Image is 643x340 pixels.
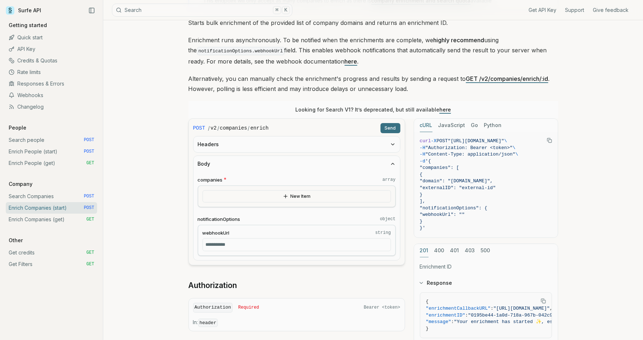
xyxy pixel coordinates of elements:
[6,202,97,214] a: Enrich Companies (start) POST
[420,172,423,177] span: {
[450,244,459,257] button: 401
[6,146,97,157] a: Enrich People (start) POST
[86,217,94,222] span: GET
[420,185,496,191] span: "externalID": "external-id"
[6,134,97,146] a: Search people POST
[6,22,50,29] p: Getting started
[494,306,550,311] span: "[URL][DOMAIN_NAME]"
[439,106,451,113] a: here
[84,137,94,143] span: POST
[375,230,391,236] code: string
[420,165,459,170] span: "companies": [
[194,136,400,152] button: Headers
[86,160,94,166] span: GET
[210,125,217,132] code: v2
[112,4,292,17] button: Search⌘K
[86,250,94,256] span: GET
[425,158,431,164] span: '{
[420,199,426,204] span: ],
[481,244,490,257] button: 500
[6,157,97,169] a: Enrich People (get) GET
[565,6,584,14] a: Support
[431,138,437,144] span: -X
[6,43,97,55] a: API Key
[529,6,556,14] a: Get API Key
[504,138,507,144] span: \
[420,263,552,270] p: Enrichment ID
[6,258,97,270] a: Get Filters GET
[295,106,451,113] p: Looking for Search V1? It’s deprecated, but still available
[420,178,493,184] span: "domain": "[DOMAIN_NAME]",
[420,138,431,144] span: curl
[420,192,423,197] span: }
[6,191,97,202] a: Search Companies POST
[188,74,558,94] p: Alternatively, you can manually check the enrichment's progress and results by sending a request ...
[6,180,35,188] p: Company
[193,319,400,327] p: In:
[414,274,558,292] button: Response
[471,119,478,132] button: Go
[6,237,26,244] p: Other
[84,205,94,211] span: POST
[436,138,448,144] span: POST
[465,313,468,318] span: :
[198,319,218,327] code: header
[217,125,219,132] span: /
[426,313,465,318] span: "enrichmentID"
[193,125,205,132] span: POST
[484,119,502,132] button: Python
[188,35,558,66] p: Enrichment runs asynchronously. To be notified when the enrichments are complete, we using the fi...
[420,244,429,257] button: 201
[451,319,454,324] span: :
[454,319,623,324] span: "Your enrichment has started ✨, estimated time: 2 seconds."
[465,244,475,257] button: 403
[84,193,94,199] span: POST
[6,78,97,90] a: Responses & Errors
[593,6,629,14] a: Give feedback
[6,5,41,16] a: Surfe API
[381,123,400,133] button: Send
[420,205,487,211] span: "notificationOptions": {
[194,156,400,172] button: Body
[6,90,97,101] a: Webhooks
[6,247,97,258] a: Get credits GET
[86,261,94,267] span: GET
[420,212,465,217] span: "webhookUrl": ""
[203,230,230,236] span: webhookUrl
[6,214,97,225] a: Enrich Companies (get) GET
[420,145,426,151] span: -H
[188,18,558,28] p: Starts bulk enrichment of the provided list of company domains and returns an enrichment ID.
[434,244,444,257] button: 400
[544,135,555,146] button: Copy Text
[434,36,485,44] strong: highly recommend
[491,306,494,311] span: :
[425,145,513,151] span: "Authorization: Bearer <token>"
[6,124,29,131] p: People
[238,305,259,310] span: Required
[382,177,395,183] code: array
[248,125,250,132] span: /
[6,101,97,113] a: Changelog
[438,119,465,132] button: JavaScript
[513,145,516,151] span: \
[420,225,426,231] span: }'
[220,125,247,132] code: companies
[282,6,290,14] kbd: K
[380,216,395,222] code: object
[208,125,210,132] span: /
[426,319,451,324] span: "message"
[420,152,426,157] span: -H
[345,58,357,65] a: here
[84,149,94,154] span: POST
[468,313,575,318] span: "0195be44-1a0d-718a-967b-042c9d17ffd7"
[188,280,237,291] a: Authorization
[198,216,240,223] span: notificationOptions
[420,219,423,224] span: }
[6,55,97,66] a: Credits & Quotas
[420,119,433,132] button: cURL
[364,305,400,310] span: Bearer <token>
[6,66,97,78] a: Rate limits
[466,75,548,82] a: GET /v2/companies/enrich/:id
[86,5,97,16] button: Collapse Sidebar
[448,138,504,144] span: "[URL][DOMAIN_NAME]"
